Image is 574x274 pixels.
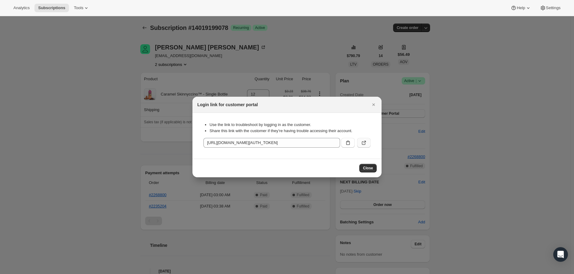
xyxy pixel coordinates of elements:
span: Tools [74,5,83,10]
button: Tools [70,4,93,12]
button: Analytics [10,4,33,12]
span: Settings [546,5,561,10]
span: Subscriptions [38,5,65,10]
span: Help [517,5,525,10]
button: Close [359,164,377,172]
button: Settings [536,4,564,12]
span: Analytics [13,5,30,10]
li: Share this link with the customer if they’re having trouble accessing their account. [210,128,371,134]
button: Close [369,100,378,109]
button: Subscriptions [34,4,69,12]
li: Use the link to troubleshoot by logging in as the customer. [210,122,371,128]
span: Close [363,166,373,171]
div: Open Intercom Messenger [553,247,568,262]
h2: Login link for customer portal [197,102,258,108]
button: Help [507,4,535,12]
